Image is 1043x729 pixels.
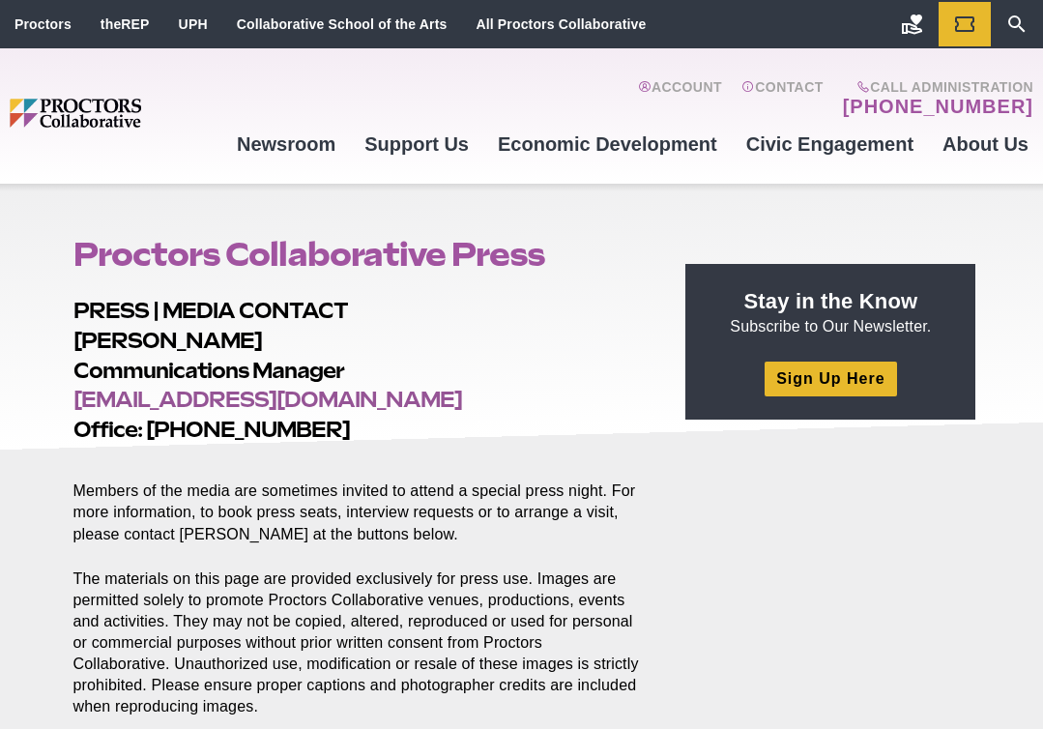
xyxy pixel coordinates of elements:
[73,387,462,412] a: [EMAIL_ADDRESS][DOMAIN_NAME]
[179,16,208,32] a: UPH
[73,459,642,544] p: Members of the media are sometimes invited to attend a special press night. For more information,...
[73,569,642,718] p: The materials on this page are provided exclusively for press use. Images are permitted solely to...
[837,79,1033,95] span: Call Administration
[476,16,646,32] a: All Proctors Collaborative
[10,99,222,127] img: Proctors logo
[765,362,896,395] a: Sign Up Here
[638,79,722,118] a: Account
[741,79,824,118] a: Contact
[744,289,918,313] strong: Stay in the Know
[350,118,483,170] a: Support Us
[991,2,1043,46] a: Search
[73,296,642,445] h2: PRESS | MEDIA CONTACT [PERSON_NAME] Communications Manager Office: [PHONE_NUMBER]
[222,118,350,170] a: Newsroom
[101,16,150,32] a: theREP
[685,443,975,685] iframe: Advertisement
[709,287,952,337] p: Subscribe to Our Newsletter.
[928,118,1043,170] a: About Us
[14,16,72,32] a: Proctors
[237,16,448,32] a: Collaborative School of the Arts
[73,236,642,273] h1: Proctors Collaborative Press
[732,118,928,170] a: Civic Engagement
[483,118,732,170] a: Economic Development
[843,95,1033,118] a: [PHONE_NUMBER]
